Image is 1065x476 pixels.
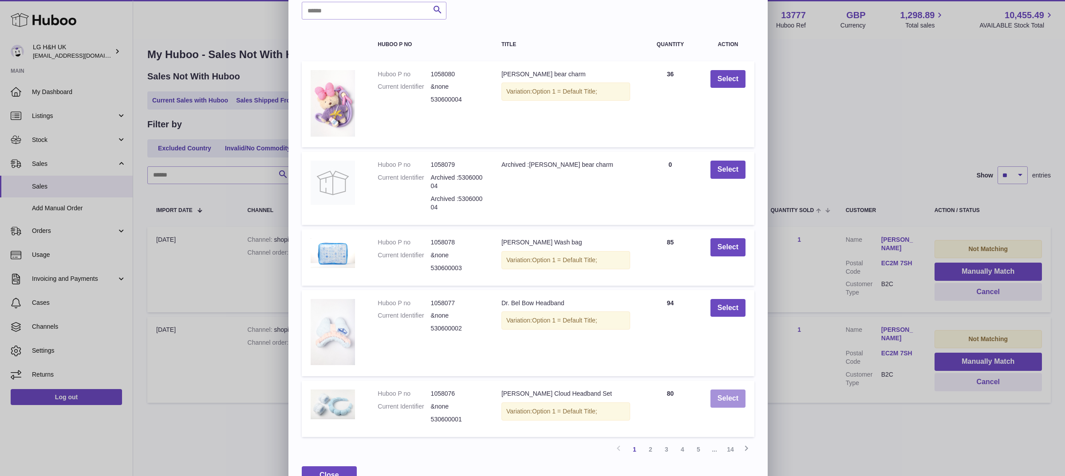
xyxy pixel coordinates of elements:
td: 85 [639,229,702,286]
dd: &none [431,83,484,91]
div: [PERSON_NAME] bear charm [501,70,630,79]
dt: Current Identifier [378,251,430,260]
div: Dr. Bel Bow Headband [501,299,630,307]
dd: Archived :530600004 [431,173,484,190]
button: Select [710,161,745,179]
dd: 1058079 [431,161,484,169]
dd: &none [431,402,484,411]
button: Select [710,70,745,88]
dt: Huboo P no [378,389,430,398]
th: Action [702,33,754,56]
dd: 530600002 [431,324,484,333]
td: 36 [639,61,702,148]
td: 80 [639,381,702,437]
dt: Current Identifier [378,83,430,91]
img: Dr. Belmeur bear charm [311,70,355,137]
button: Select [710,299,745,317]
a: 14 [722,441,738,457]
dd: 530600004 [431,95,484,104]
td: 0 [639,152,702,224]
dd: 1058077 [431,299,484,307]
dt: Current Identifier [378,402,430,411]
div: Variation: [501,311,630,330]
a: 2 [643,441,659,457]
div: [PERSON_NAME] Cloud Headband Set [501,389,630,398]
span: Option 1 = Default Title; [532,317,597,324]
dt: Huboo P no [378,299,430,307]
dd: &none [431,311,484,320]
div: Variation: [501,251,630,269]
dt: Huboo P no [378,70,430,79]
a: 4 [674,441,690,457]
img: Dr. Belmeur Cloud Headband Set [311,389,355,419]
a: 5 [690,441,706,457]
dd: 530600003 [431,264,484,272]
img: Dr. Bel Bow Headband [311,299,355,366]
div: Variation: [501,83,630,101]
button: Select [710,389,745,408]
span: Option 1 = Default Title; [532,408,597,415]
div: [PERSON_NAME] Wash bag [501,238,630,247]
dt: Current Identifier [378,173,430,190]
span: Option 1 = Default Title; [532,256,597,264]
th: Huboo P no [369,33,493,56]
dd: 1058076 [431,389,484,398]
td: 94 [639,290,702,377]
dd: 530600001 [431,415,484,424]
img: Archived :Dr. Belmeur bear charm [311,161,355,205]
dt: Huboo P no [378,238,430,247]
th: Title [493,33,639,56]
div: Variation: [501,402,630,421]
a: 3 [659,441,674,457]
div: Archived :[PERSON_NAME] bear charm [501,161,630,169]
dd: 1058078 [431,238,484,247]
button: Select [710,238,745,256]
dd: &none [431,251,484,260]
span: ... [706,441,722,457]
dt: Huboo P no [378,161,430,169]
dd: Archived :530600004 [431,195,484,212]
span: Option 1 = Default Title; [532,88,597,95]
a: 1 [627,441,643,457]
img: Dr. Belmeur Wash bag [311,238,355,268]
th: Quantity [639,33,702,56]
dd: 1058080 [431,70,484,79]
dt: Current Identifier [378,311,430,320]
